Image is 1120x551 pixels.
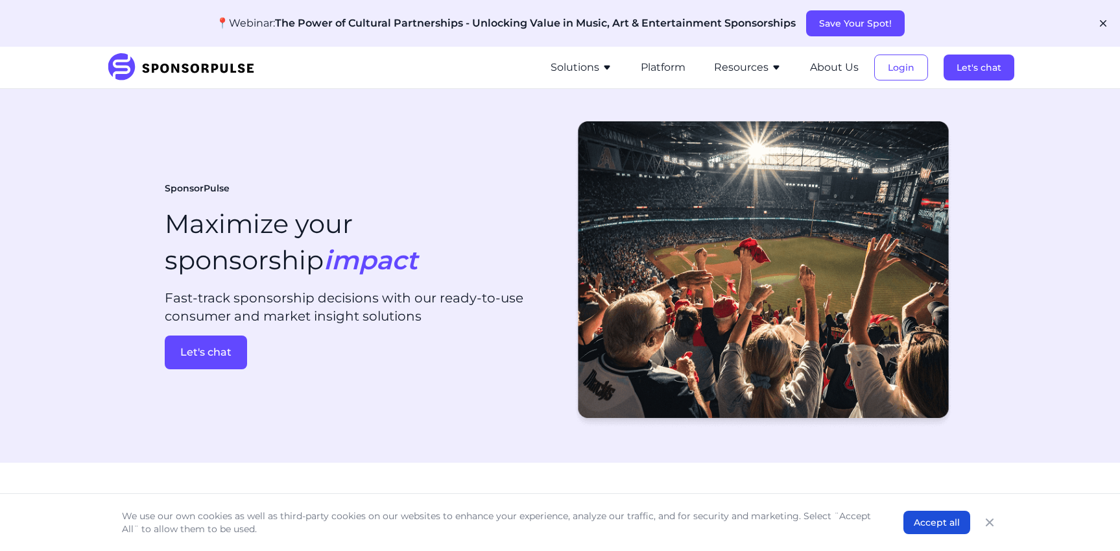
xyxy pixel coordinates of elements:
button: Close [981,513,999,532]
button: Resources [714,60,781,75]
a: Save Your Spot! [806,18,905,29]
a: About Us [810,62,859,73]
img: SponsorPulse [106,53,264,82]
a: Login [874,62,928,73]
button: Let's chat [165,336,247,369]
button: Solutions [551,60,612,75]
i: impact [324,244,418,276]
button: Platform [641,60,685,75]
p: Fast-track sponsorship decisions with our ready-to-use consumer and market insight solutions [165,289,550,325]
button: Let's chat [944,55,1014,80]
h1: Maximize your sponsorship [165,206,418,278]
p: 📍Webinar: [216,16,796,31]
a: Platform [641,62,685,73]
button: About Us [810,60,859,75]
a: Let's chat [944,62,1014,73]
button: Login [874,55,928,80]
button: Accept all [903,511,970,534]
p: We use our own cookies as well as third-party cookies on our websites to enhance your experience,... [122,509,877,535]
span: The Power of Cultural Partnerships - Unlocking Value in Music, Art & Entertainment Sponsorships [275,17,796,29]
span: SponsorPulse [165,182,230,195]
button: Save Your Spot! [806,10,905,36]
a: Let's chat [165,336,550,369]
